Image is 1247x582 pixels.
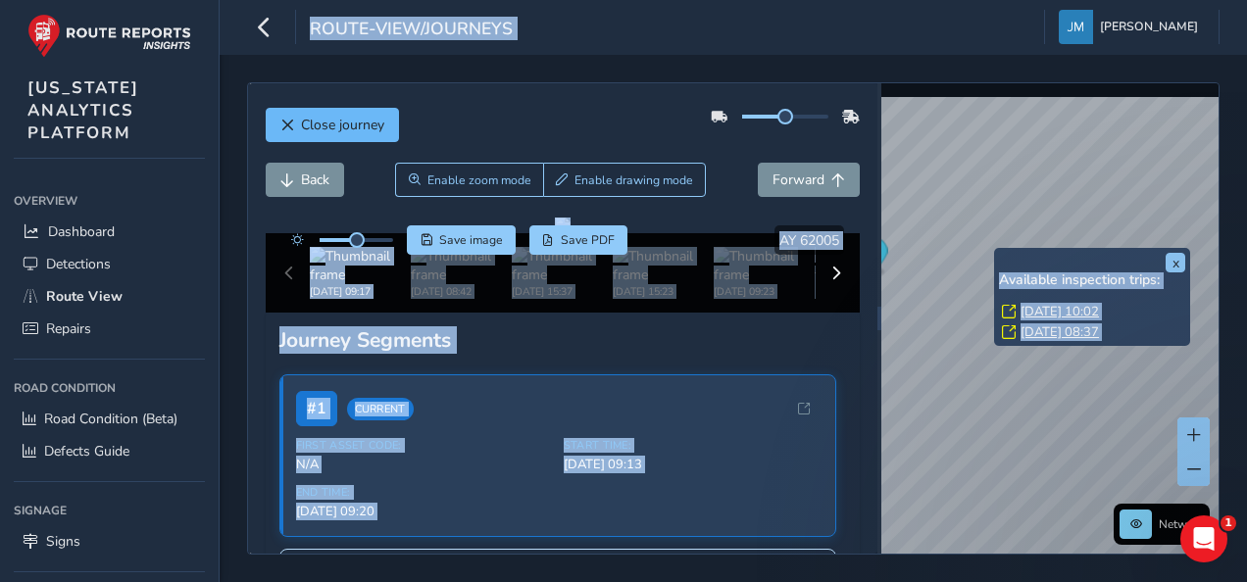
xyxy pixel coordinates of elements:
span: Enable zoom mode [427,172,531,188]
span: Back [301,170,329,189]
button: PDF [529,225,628,255]
a: [DATE] 10:02 [1021,303,1099,320]
span: Enable drawing mode [574,172,693,188]
img: diamond-layout [1059,10,1093,44]
img: Thumbnail frame [310,247,411,284]
button: Close journey [266,108,399,142]
div: [DATE] 09:23 [714,284,815,299]
span: [DATE] 09:20 [296,503,552,520]
span: Network [1159,516,1204,532]
span: route-view/journeys [310,17,513,44]
span: Signs [46,532,80,551]
a: Signs [14,525,205,558]
span: [PERSON_NAME] [1100,10,1198,44]
span: Current [347,398,414,420]
button: x [1166,253,1185,272]
button: Save [407,225,516,255]
div: [DATE] 08:28 [815,284,916,299]
img: Thumbnail frame [411,247,512,284]
span: Dashboard [48,222,115,241]
a: Defects Guide [14,435,205,467]
a: Detections [14,248,205,280]
div: Journey Segments [279,326,847,354]
span: Close journey [301,116,384,134]
span: AY 62005 [779,231,839,250]
button: Forward [758,163,860,197]
a: [DATE] 08:37 [1021,323,1099,341]
button: Zoom [395,163,543,197]
span: Repairs [46,319,91,338]
span: [DATE] 09:13 [564,456,820,473]
img: Thumbnail frame [714,247,815,284]
span: Defects Guide [44,442,129,461]
div: Signage [14,496,205,525]
div: Overview [14,186,205,216]
a: Route View [14,280,205,313]
img: rr logo [27,14,191,58]
span: Start Time: [564,438,820,453]
span: Detections [46,255,111,273]
button: Back [266,163,344,197]
h6: Available inspection trips: [999,272,1185,289]
span: End Time: [296,485,552,500]
span: 1 [1221,515,1236,531]
a: Repairs [14,313,205,345]
div: Map marker [861,238,887,278]
div: Road Condition [14,373,205,403]
iframe: Intercom live chat [1180,515,1227,562]
span: Road Condition (Beta) [44,410,177,428]
img: Thumbnail frame [815,247,916,284]
div: [DATE] 09:17 [310,284,411,299]
span: Forward [773,170,824,189]
span: First Asset Code: [296,438,552,453]
span: Save PDF [561,232,615,248]
div: [DATE] 15:23 [613,284,714,299]
img: Thumbnail frame [512,247,613,284]
button: Draw [543,163,707,197]
img: Thumbnail frame [613,247,714,284]
span: Route View [46,287,123,306]
a: Dashboard [14,216,205,248]
div: [DATE] 15:37 [512,284,613,299]
div: [DATE] 08:42 [411,284,512,299]
span: [US_STATE] ANALYTICS PLATFORM [27,76,139,144]
button: [PERSON_NAME] [1059,10,1205,44]
a: Road Condition (Beta) [14,403,205,435]
span: # 1 [296,391,337,426]
span: Save image [439,232,503,248]
span: N/A [296,456,552,473]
